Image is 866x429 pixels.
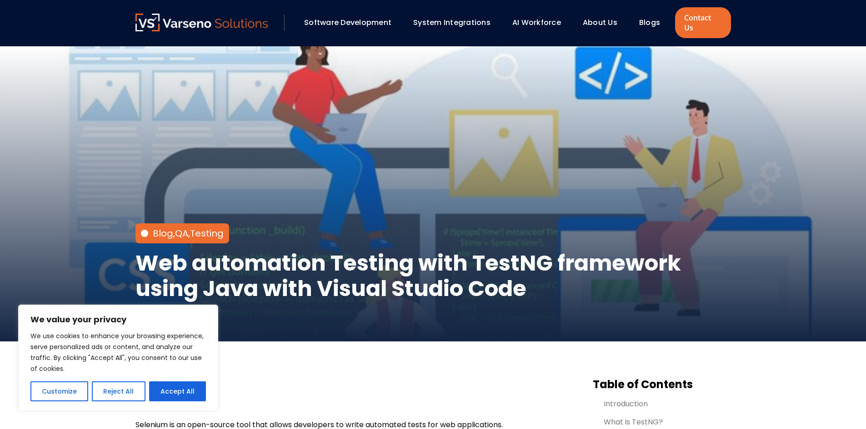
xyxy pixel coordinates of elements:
[578,15,630,30] div: About Us
[149,381,206,401] button: Accept All
[304,17,391,28] a: Software Development
[92,381,145,401] button: Reject All
[512,17,561,28] a: AI Workforce
[30,314,206,325] p: We value your privacy
[175,227,188,240] a: QA
[409,15,503,30] div: System Integrations
[30,330,206,374] p: We use cookies to enhance your browsing experience, serve personalized ads or content, and analyz...
[593,417,731,428] a: What is TestNG?
[593,399,731,409] a: Introduction
[675,7,731,38] a: Contact Us
[508,15,574,30] div: AI Workforce
[30,381,88,401] button: Customize
[190,227,224,240] a: Testing
[593,378,731,391] h3: Table of Contents
[153,227,224,240] div: , ,
[135,14,268,32] a: Varseno Solutions – Product Engineering & IT Services
[639,17,660,28] a: Blogs
[153,227,173,240] a: Blog
[635,15,673,30] div: Blogs
[135,14,268,31] img: Varseno Solutions – Product Engineering & IT Services
[300,15,404,30] div: Software Development
[413,17,491,28] a: System Integrations
[135,251,731,301] h1: Web automation Testing with TestNG framework using Java with Visual Studio Code
[583,17,617,28] a: About Us
[135,391,578,405] h3: Introduction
